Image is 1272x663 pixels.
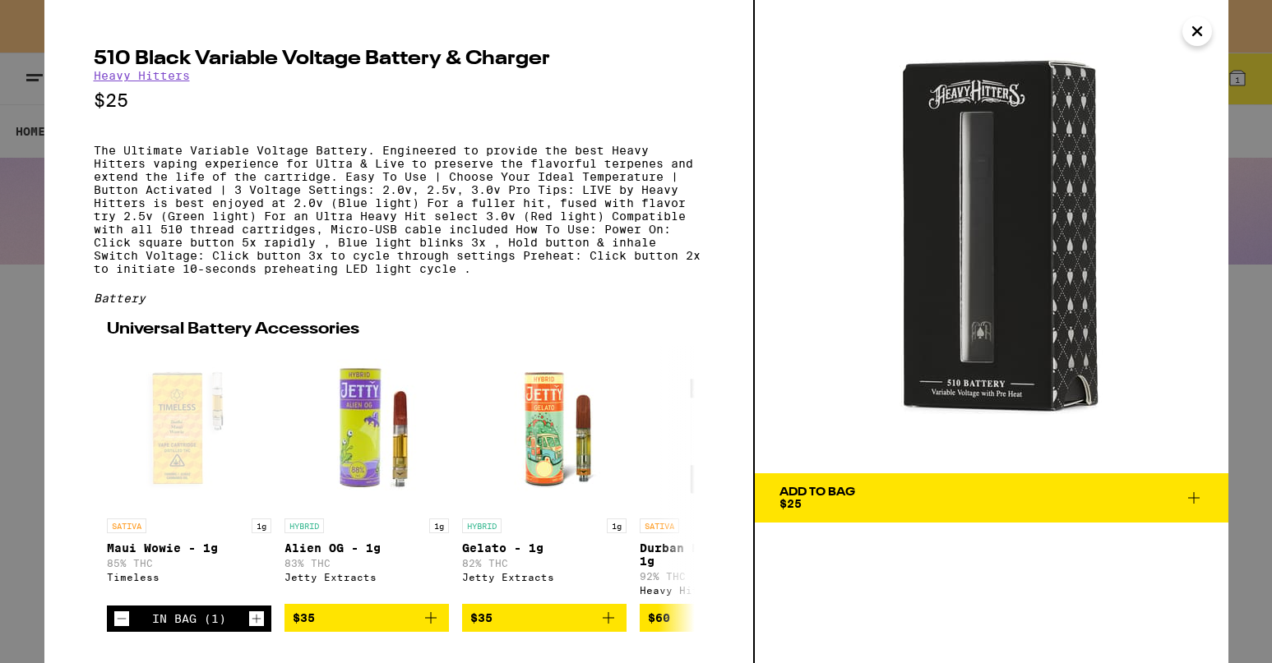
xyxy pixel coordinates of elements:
[462,572,627,582] div: Jetty Extracts
[640,571,804,582] p: 92% THC
[640,346,804,510] img: Heavy Hitters - Durban Poison Ultra - 1g
[113,610,130,627] button: Decrement
[640,604,804,632] button: Add to bag
[648,611,670,624] span: $60
[284,346,449,604] a: Open page for Alien OG - 1g from Jetty Extracts
[94,49,704,69] h2: 510 Black Variable Voltage Battery & Charger
[462,541,627,555] p: Gelato - 1g
[107,518,146,533] p: SATIVA
[429,518,449,533] p: 1g
[284,604,449,632] button: Add to bag
[152,612,226,625] div: In Bag (1)
[755,473,1228,523] button: Add To Bag$25
[107,541,271,555] p: Maui Wowie - 1g
[94,69,190,82] a: Heavy Hitters
[284,572,449,582] div: Jetty Extracts
[462,346,627,604] a: Open page for Gelato - 1g from Jetty Extracts
[640,541,804,568] p: Durban Poison Ultra - 1g
[293,611,315,624] span: $35
[284,518,324,533] p: HYBRID
[462,346,627,510] img: Jetty Extracts - Gelato - 1g
[607,518,627,533] p: 1g
[284,558,449,569] p: 83% THC
[107,572,271,582] div: Timeless
[107,346,271,605] a: Open page for Maui Wowie - 1g from Timeless
[107,558,271,569] p: 85% THC
[779,486,855,498] div: Add To Bag
[94,292,704,305] div: Battery
[462,558,627,569] p: 82% THC
[462,518,502,533] p: HYBRID
[779,497,802,510] span: $25
[252,518,271,533] p: 1g
[284,346,449,510] img: Jetty Extracts - Alien OG - 1g
[284,541,449,555] p: Alien OG - 1g
[94,90,704,111] p: $25
[470,611,493,624] span: $35
[640,518,679,533] p: SATIVA
[1182,16,1212,46] button: Close
[94,144,704,275] p: The Ultimate Variable Voltage Battery. Engineered to provide the best Heavy Hitters vaping experi...
[107,321,691,338] h2: Universal Battery Accessories
[640,346,804,604] a: Open page for Durban Poison Ultra - 1g from Heavy Hitters
[640,585,804,596] div: Heavy Hitters
[462,604,627,632] button: Add to bag
[248,610,265,627] button: Increment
